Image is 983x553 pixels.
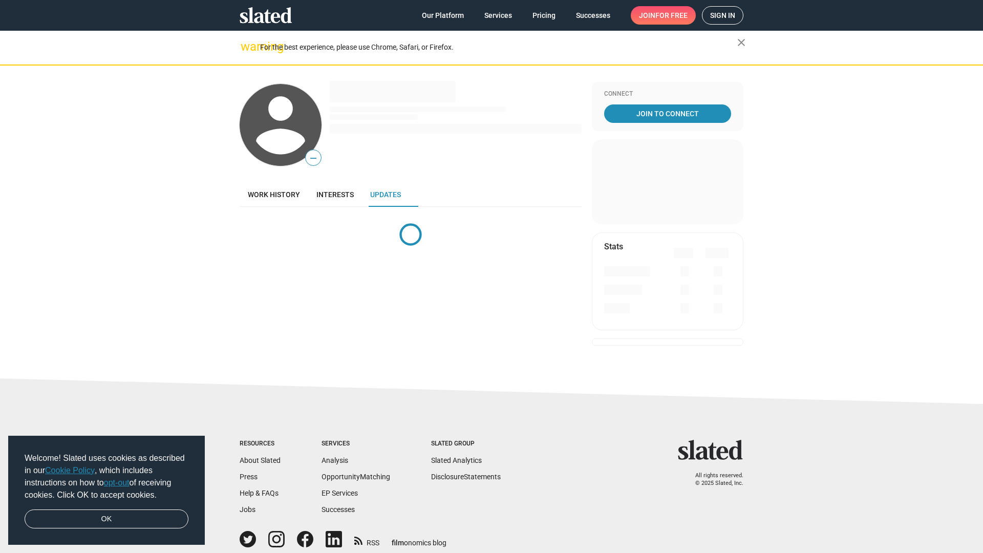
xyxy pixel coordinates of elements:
a: dismiss cookie message [25,509,188,529]
span: film [392,539,404,547]
a: Sign in [702,6,743,25]
a: Jobs [240,505,255,514]
a: Updates [362,182,409,207]
mat-icon: close [735,36,747,49]
p: All rights reserved. © 2025 Slated, Inc. [685,472,743,487]
span: Services [484,6,512,25]
a: Our Platform [414,6,472,25]
a: Cookie Policy [45,466,95,475]
a: Join To Connect [604,104,731,123]
div: Resources [240,440,281,448]
a: Slated Analytics [431,456,482,464]
a: OpportunityMatching [322,473,390,481]
a: Services [476,6,520,25]
span: — [306,152,321,165]
span: Successes [576,6,610,25]
a: Successes [568,6,618,25]
div: Slated Group [431,440,501,448]
a: Work history [240,182,308,207]
div: Services [322,440,390,448]
a: Pricing [524,6,564,25]
a: Help & FAQs [240,489,279,497]
span: Our Platform [422,6,464,25]
span: Join To Connect [606,104,729,123]
span: Updates [370,190,401,199]
span: Interests [316,190,354,199]
span: Pricing [532,6,555,25]
span: Welcome! Slated uses cookies as described in our , which includes instructions on how to of recei... [25,452,188,501]
div: Connect [604,90,731,98]
a: Analysis [322,456,348,464]
a: filmonomics blog [392,530,446,548]
a: opt-out [104,478,130,487]
a: Press [240,473,258,481]
span: Join [639,6,688,25]
a: Joinfor free [631,6,696,25]
mat-icon: warning [241,40,253,53]
a: DisclosureStatements [431,473,501,481]
div: cookieconsent [8,436,205,545]
a: RSS [354,532,379,548]
a: EP Services [322,489,358,497]
a: Interests [308,182,362,207]
a: Successes [322,505,355,514]
span: Sign in [710,7,735,24]
span: Work history [248,190,300,199]
span: for free [655,6,688,25]
mat-card-title: Stats [604,241,623,252]
div: For the best experience, please use Chrome, Safari, or Firefox. [260,40,737,54]
a: About Slated [240,456,281,464]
